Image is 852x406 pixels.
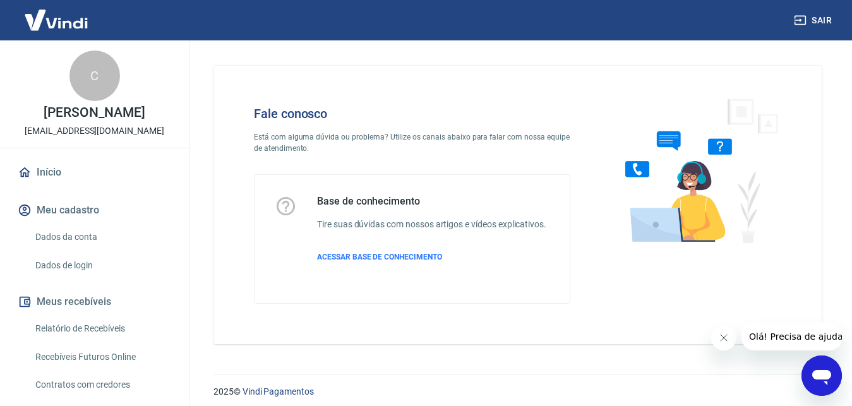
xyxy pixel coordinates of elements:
[15,1,97,39] img: Vindi
[25,124,164,138] p: [EMAIL_ADDRESS][DOMAIN_NAME]
[44,106,145,119] p: [PERSON_NAME]
[801,355,842,396] iframe: Botão para abrir a janela de mensagens
[254,131,570,154] p: Está com alguma dúvida ou problema? Utilize os canais abaixo para falar com nossa equipe de atend...
[30,316,174,342] a: Relatório de Recebíveis
[15,288,174,316] button: Meus recebíveis
[254,106,570,121] h4: Fale conosco
[791,9,837,32] button: Sair
[317,218,546,231] h6: Tire suas dúvidas com nossos artigos e vídeos explicativos.
[15,196,174,224] button: Meu cadastro
[741,323,842,350] iframe: Mensagem da empresa
[30,253,174,278] a: Dados de login
[243,386,314,397] a: Vindi Pagamentos
[30,224,174,250] a: Dados da conta
[317,253,442,261] span: ACESSAR BASE DE CONHECIMENTO
[600,86,792,254] img: Fale conosco
[711,325,736,350] iframe: Fechar mensagem
[69,51,120,101] div: C
[30,372,174,398] a: Contratos com credores
[317,195,546,208] h5: Base de conhecimento
[213,385,822,398] p: 2025 ©
[30,344,174,370] a: Recebíveis Futuros Online
[15,158,174,186] a: Início
[8,9,106,19] span: Olá! Precisa de ajuda?
[317,251,546,263] a: ACESSAR BASE DE CONHECIMENTO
